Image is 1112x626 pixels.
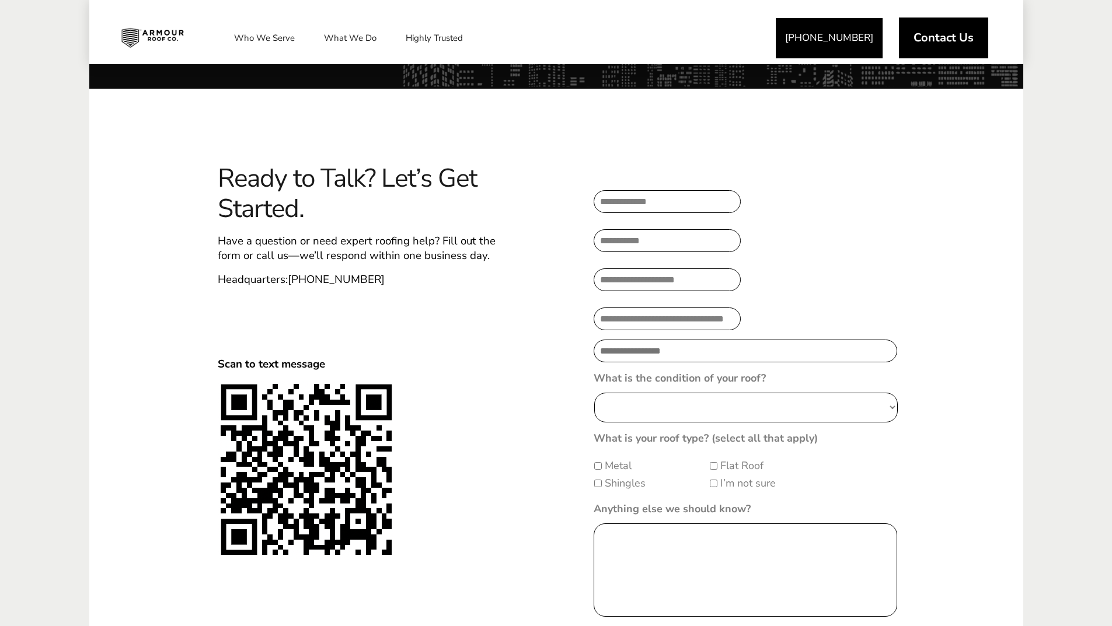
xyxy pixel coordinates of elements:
label: I’m not sure [720,475,776,491]
span: Headquarters: [218,272,385,287]
span: Ready to Talk? Let’s Get Started. [218,163,507,225]
label: What is the condition of your roof? [594,372,766,385]
img: Industrial and Commercial Roofing Company | Armour Roof Co. [112,23,193,53]
a: Highly Trusted [394,23,475,53]
label: What is your roof type? (select all that apply) [594,432,818,445]
span: Scan to text message [218,356,325,372]
a: [PHONE_NUMBER] [288,272,385,287]
span: Have a question or need expert roofing help? Fill out the form or call us—we’ll respond within on... [218,233,496,263]
span: Contact Us [914,32,974,44]
label: Flat Roof [720,458,764,474]
a: What We Do [312,23,388,53]
label: Metal [605,458,632,474]
a: Who We Serve [222,23,306,53]
label: Shingles [605,475,646,491]
a: [PHONE_NUMBER] [776,18,883,58]
a: Contact Us [899,18,988,58]
label: Anything else we should know? [594,502,751,516]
